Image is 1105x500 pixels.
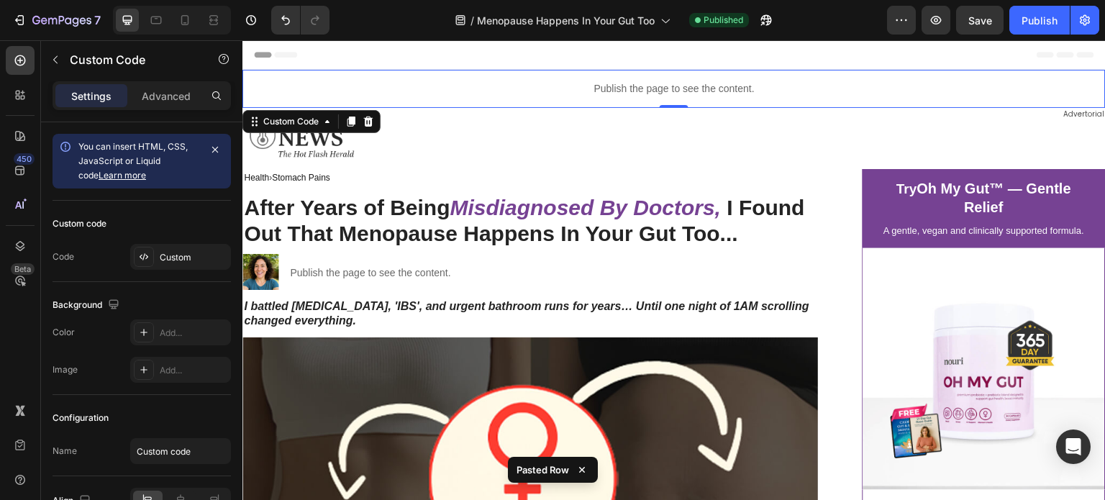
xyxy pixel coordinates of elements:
[11,263,35,275] div: Beta
[634,185,850,197] p: A gentle, vegan and clinically supported formula.
[78,141,188,181] span: You can insert HTML, CSS, JavaScript or Liquid code
[160,327,227,340] div: Add...
[821,68,862,79] span: Advertorial
[621,208,863,450] img: gempages_565666101040514198-8d37c192-6f17-4715-9b59-c5870fd80238.jpg
[271,6,329,35] div: Undo/Redo
[99,170,146,181] a: Learn more
[1009,6,1070,35] button: Publish
[53,445,77,458] div: Name
[704,14,743,27] span: Published
[1056,429,1091,464] div: Open Intercom Messenger
[207,155,478,179] strong: Misdiagnosed By Doctors,
[477,13,655,28] span: Menopause Happens In Your Gut Too
[53,412,109,424] div: Configuration
[470,13,474,28] span: /
[27,132,29,142] span: ›
[517,463,569,477] p: Pasted Row
[71,88,112,104] p: Settings
[956,6,1004,35] button: Save
[1,130,574,146] p: Health Stomach Pains
[47,225,208,240] p: Publish the page to see the content.
[632,138,851,178] h2: Try
[53,326,75,339] div: Color
[94,12,101,29] p: 7
[160,364,227,377] div: Add...
[242,40,1105,500] iframe: Design area
[142,88,191,104] p: Advanced
[70,51,192,68] p: Custom Code
[1,260,567,287] strong: I battled [MEDICAL_DATA], 'IBS', and urgent bathroom runs for years… Until one night of 1AM scrol...
[1022,13,1058,28] div: Publish
[53,363,78,376] div: Image
[1,155,563,205] strong: I Found Out That Menopause Happens In Your Gut Too...
[968,14,992,27] span: Save
[6,6,107,35] button: 7
[53,250,74,263] div: Code
[53,217,106,230] div: Custom code
[14,153,35,165] div: 450
[160,251,227,264] div: Custom
[53,296,122,315] div: Background
[1,155,207,179] strong: After Years of Being
[675,140,829,175] strong: Oh My Gut™ — Gentle Relief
